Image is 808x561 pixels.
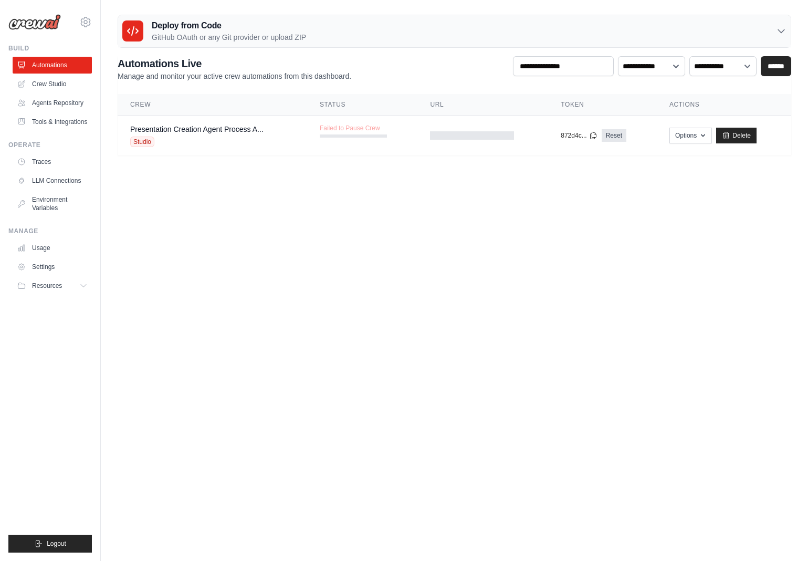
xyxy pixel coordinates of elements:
[8,535,92,553] button: Logout
[47,539,66,548] span: Logout
[118,71,351,81] p: Manage and monitor your active crew automations from this dashboard.
[13,191,92,216] a: Environment Variables
[307,94,418,116] th: Status
[130,125,264,133] a: Presentation Creation Agent Process A...
[13,95,92,111] a: Agents Repository
[561,131,597,140] button: 872d4c...
[8,14,61,30] img: Logo
[13,240,92,256] a: Usage
[13,277,92,294] button: Resources
[602,129,626,142] a: Reset
[13,76,92,92] a: Crew Studio
[32,282,62,290] span: Resources
[548,94,657,116] th: Token
[417,94,548,116] th: URL
[13,57,92,74] a: Automations
[118,94,307,116] th: Crew
[13,153,92,170] a: Traces
[152,19,306,32] h3: Deploy from Code
[13,172,92,189] a: LLM Connections
[8,44,92,53] div: Build
[13,258,92,275] a: Settings
[152,32,306,43] p: GitHub OAuth or any Git provider or upload ZIP
[669,128,712,143] button: Options
[320,124,380,132] span: Failed to Pause Crew
[716,128,757,143] a: Delete
[130,137,154,147] span: Studio
[8,227,92,235] div: Manage
[8,141,92,149] div: Operate
[13,113,92,130] a: Tools & Integrations
[118,56,351,71] h2: Automations Live
[657,94,791,116] th: Actions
